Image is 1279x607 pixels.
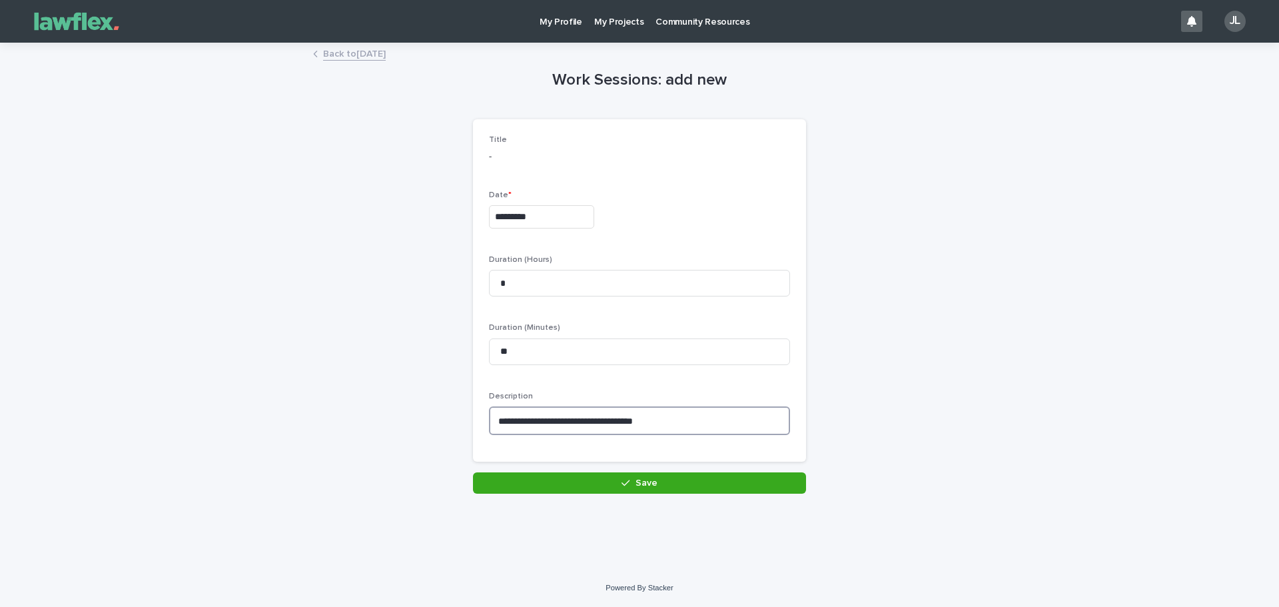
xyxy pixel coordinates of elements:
span: Save [636,478,657,488]
h1: Work Sessions: add new [473,71,806,90]
button: Save [473,472,806,494]
img: Gnvw4qrBSHOAfo8VMhG6 [27,8,127,35]
span: Title [489,136,507,144]
span: Description [489,392,533,400]
a: Powered By Stacker [606,584,673,592]
a: Back to[DATE] [323,45,386,61]
p: - [489,150,790,164]
span: Duration (Hours) [489,256,552,264]
span: Duration (Minutes) [489,324,560,332]
span: Date [489,191,512,199]
div: JL [1224,11,1246,32]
